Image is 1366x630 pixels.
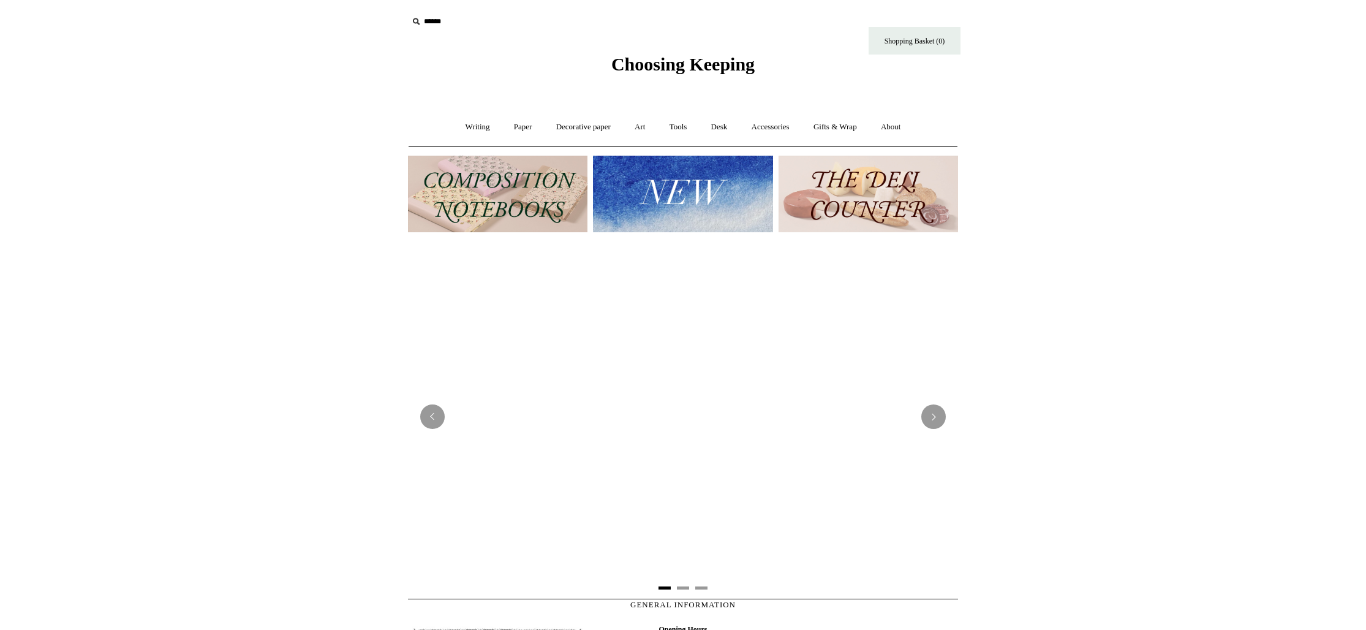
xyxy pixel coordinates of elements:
a: Accessories [741,111,801,143]
a: Decorative paper [545,111,622,143]
a: Art [624,111,656,143]
a: Choosing Keeping [611,64,755,72]
button: Page 1 [658,586,671,590]
img: The Deli Counter [779,156,958,232]
a: About [870,111,912,143]
a: Desk [700,111,739,143]
a: Paper [503,111,543,143]
a: Writing [455,111,501,143]
img: New.jpg__PID:f73bdf93-380a-4a35-bcfe-7823039498e1 [593,156,772,232]
a: Gifts & Wrap [802,111,868,143]
a: Shopping Basket (0) [869,27,960,55]
button: Next [921,404,946,429]
span: Choosing Keeping [611,54,755,74]
span: GENERAL INFORMATION [630,600,736,609]
button: Previous [420,404,445,429]
button: Page 3 [695,586,708,590]
img: 202302 Composition ledgers.jpg__PID:69722ee6-fa44-49dd-a067-31375e5d54ec [408,156,587,232]
button: Page 2 [677,586,689,590]
a: Tools [658,111,698,143]
img: 20250131 INSIDE OF THE SHOP.jpg__PID:b9484a69-a10a-4bde-9e8d-1408d3d5e6ad [408,244,958,590]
